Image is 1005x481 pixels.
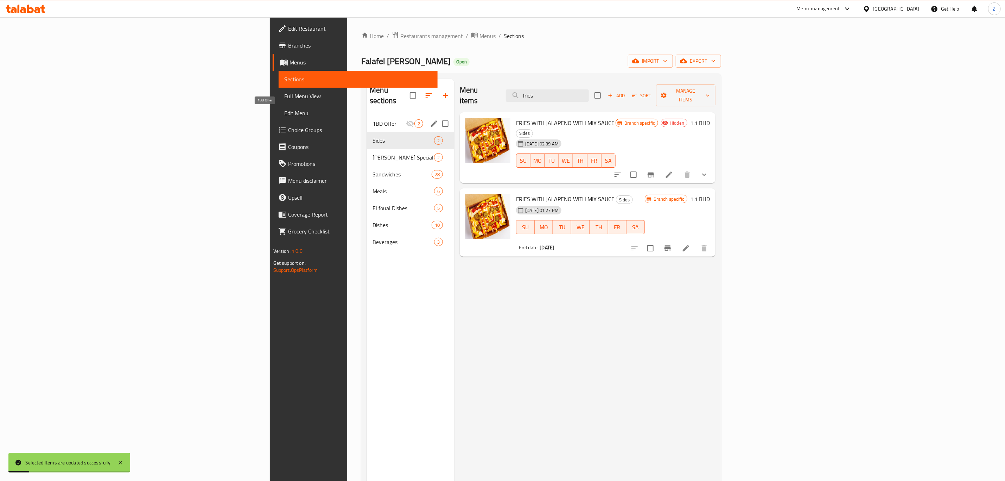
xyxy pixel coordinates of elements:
[611,222,624,232] span: FR
[279,71,438,88] a: Sections
[506,89,589,102] input: search
[373,221,431,229] span: Dishes
[642,166,659,183] button: Branch-specific-item
[273,206,438,223] a: Coverage Report
[406,119,414,128] svg: Inactive section
[516,220,535,234] button: SU
[590,156,599,166] span: FR
[279,88,438,105] a: Full Menu View
[437,87,454,104] button: Add section
[284,75,432,83] span: Sections
[605,90,628,101] button: Add
[593,222,605,232] span: TH
[273,223,438,240] a: Grocery Checklist
[288,227,432,236] span: Grocery Checklist
[434,205,443,212] span: 5
[690,194,710,204] h6: 1.1 BHD
[533,156,542,166] span: MO
[873,5,920,13] div: [GEOGRAPHIC_DATA]
[367,217,454,233] div: Dishes10
[373,187,434,195] span: Meals
[629,222,642,232] span: SA
[432,222,443,229] span: 10
[479,32,496,40] span: Menus
[540,243,555,252] b: [DATE]
[571,220,590,234] button: WE
[279,105,438,121] a: Edit Menu
[273,138,438,155] a: Coupons
[607,92,626,100] span: Add
[373,238,434,246] span: Beverages
[516,194,615,204] span: FRIES WITH JALAPENO WITH MIX SAUCE
[700,170,708,179] svg: Show Choices
[538,222,550,232] span: MO
[290,58,432,67] span: Menus
[373,170,431,179] span: Sandwiches
[530,154,545,168] button: MO
[273,54,438,71] a: Menus
[373,153,434,162] span: [PERSON_NAME] Special
[367,183,454,200] div: Meals6
[460,85,497,106] h2: Menu items
[465,118,510,163] img: FRIES WITH JALAPENO WITH MIX SAUCE
[367,132,454,149] div: Sides2
[453,58,470,66] div: Open
[559,154,573,168] button: WE
[679,166,696,183] button: delete
[634,57,667,65] span: import
[273,37,438,54] a: Branches
[504,32,524,40] span: Sections
[545,154,559,168] button: TU
[292,246,303,256] span: 1.0.0
[696,240,713,257] button: delete
[573,154,587,168] button: TH
[553,220,571,234] button: TU
[466,32,468,40] li: /
[367,149,454,166] div: [PERSON_NAME] Special2
[273,246,291,256] span: Version:
[602,154,616,168] button: SA
[681,57,715,65] span: export
[406,88,420,103] span: Select all sections
[434,188,443,195] span: 6
[273,189,438,206] a: Upsell
[993,5,996,13] span: Z
[562,156,570,166] span: WE
[432,221,443,229] div: items
[465,194,510,239] img: FRIES WITH JALAPENO WITH MIX SAUCE
[434,153,443,162] div: items
[434,187,443,195] div: items
[630,90,653,101] button: Sort
[373,204,434,212] span: El foual Dishes
[361,31,721,40] nav: breadcrumb
[273,155,438,172] a: Promotions
[662,87,710,104] span: Manage items
[434,137,443,144] span: 2
[696,166,713,183] button: show more
[651,196,687,202] span: Branch specific
[659,240,676,257] button: Branch-specific-item
[25,459,110,467] div: Selected items are updated successfully
[288,160,432,168] span: Promotions
[273,266,318,275] a: Support.OpsPlatform
[367,166,454,183] div: Sandwiches28
[434,204,443,212] div: items
[288,193,432,202] span: Upsell
[548,156,556,166] span: TU
[628,55,673,68] button: import
[273,20,438,37] a: Edit Restaurant
[519,222,532,232] span: SU
[643,241,658,256] span: Select to update
[471,31,496,40] a: Menus
[288,24,432,33] span: Edit Restaurant
[604,156,613,166] span: SA
[587,154,602,168] button: FR
[288,41,432,50] span: Branches
[516,118,615,128] span: FRIES WITH JALAPENO WITH MIX SAUCE
[367,112,454,253] nav: Menu sections
[656,85,715,106] button: Manage items
[498,32,501,40] li: /
[608,220,626,234] button: FR
[367,115,454,132] div: 1BD Offer2edit
[574,222,587,232] span: WE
